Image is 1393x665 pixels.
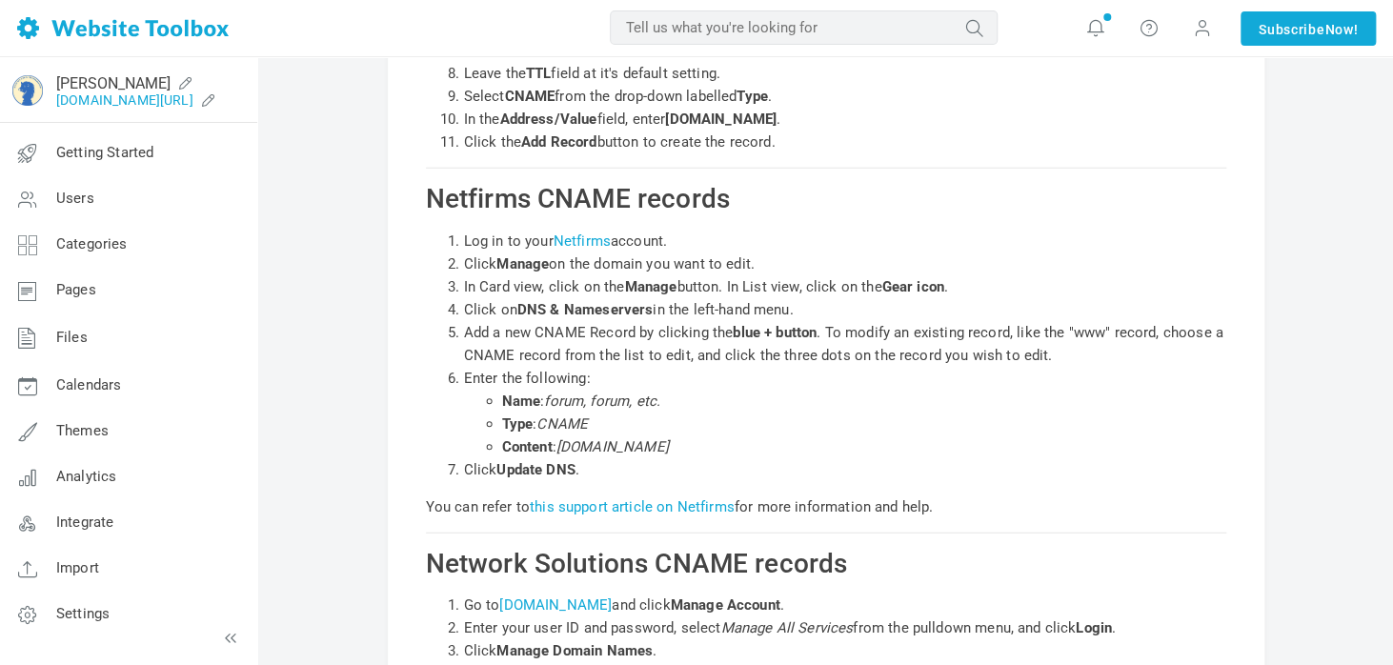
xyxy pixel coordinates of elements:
[56,422,109,439] span: Themes
[464,298,1226,321] li: Click on in the left-hand menu.
[556,438,669,455] em: [DOMAIN_NAME]
[464,321,1226,367] li: Add a new CNAME Record by clicking the . To modify an existing record, like the "www" record, cho...
[499,111,596,128] b: Address/Value
[464,252,1226,275] li: Click on the domain you want to edit.
[737,88,768,105] b: Type
[56,144,153,161] span: Getting Started
[56,605,110,622] span: Settings
[526,65,551,82] b: TTL
[499,596,612,614] a: [DOMAIN_NAME]
[544,393,660,410] em: forum, forum, etc.
[502,438,553,455] strong: Content
[464,616,1226,639] li: Enter your user ID and password, select from the pulldown menu, and click .
[12,75,43,106] img: Inlay%20Text.png
[1324,19,1358,40] span: Now!
[536,415,588,433] em: CNAME
[530,498,735,515] a: this support article on Netfirms
[464,85,1226,108] li: Select from the drop-down labelled .
[56,329,88,346] span: Files
[56,376,121,393] span: Calendars
[502,390,1226,413] li: :
[720,619,853,636] em: Manage All Services
[56,190,94,207] span: Users
[610,10,998,45] input: Tell us what you're looking for
[56,281,96,298] span: Pages
[464,594,1226,616] li: Go to and click .
[496,461,575,478] strong: Update DNS
[464,458,1226,481] li: Click .
[502,413,1226,435] li: :
[521,133,597,151] b: Add Record
[56,559,99,576] span: Import
[426,548,1226,580] h2: Network Solutions CNAME records
[881,278,943,295] strong: Gear icon
[496,255,549,272] strong: Manage
[464,62,1226,85] li: Leave the field at it's default setting.
[56,92,193,108] a: [DOMAIN_NAME][URL]
[502,435,1226,458] li: :
[56,74,171,92] a: [PERSON_NAME]
[464,108,1226,131] li: In the field, enter .
[665,111,777,128] b: [DOMAIN_NAME]
[426,183,1226,215] h2: Netfirms CNAME records
[1241,11,1376,46] a: SubscribeNow!
[464,275,1226,298] li: In Card view, click on the button. In List view, click on the .
[426,495,1226,518] p: You can refer to for more information and help.
[504,88,555,105] b: CNAME
[733,324,817,341] b: blue + button
[502,393,541,410] strong: Name
[502,415,534,433] strong: Type
[624,278,676,295] strong: Manage
[464,131,1226,153] li: Click the button to create the record.
[464,367,1226,458] li: Enter the following:
[1076,619,1112,636] strong: Login
[56,235,128,252] span: Categories
[56,468,116,485] span: Analytics
[496,642,653,659] strong: Manage Domain Names
[671,596,780,614] strong: Manage Account
[517,301,654,318] strong: DNS & Nameservers
[464,230,1226,252] li: Log in to your account.
[56,514,113,531] span: Integrate
[554,232,611,250] a: Netfirms
[464,639,1226,662] li: Click .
